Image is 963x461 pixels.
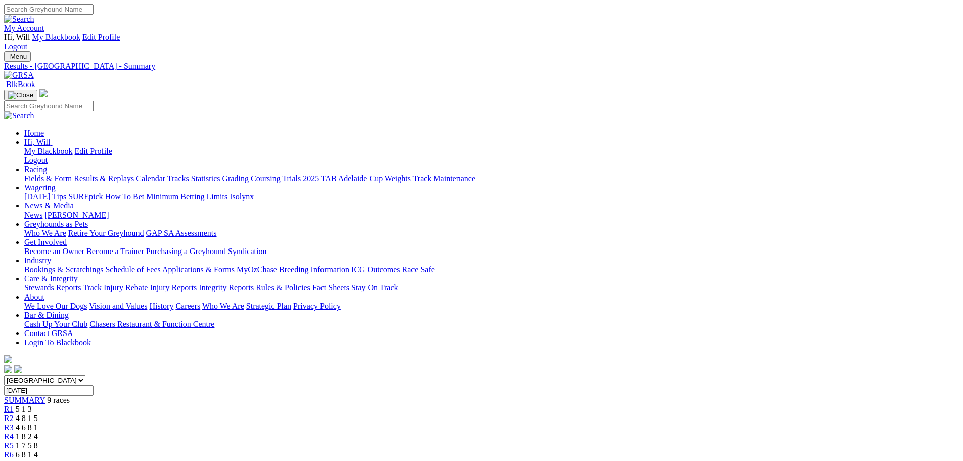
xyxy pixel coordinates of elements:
[24,283,959,292] div: Care & Integrity
[24,147,73,155] a: My Blackbook
[228,247,266,256] a: Syndication
[39,89,48,97] img: logo-grsa-white.png
[24,311,69,319] a: Bar & Dining
[4,441,14,450] a: R5
[24,192,66,201] a: [DATE] Tips
[282,174,301,183] a: Trials
[68,192,103,201] a: SUREpick
[293,302,341,310] a: Privacy Policy
[24,338,91,347] a: Login To Blackbook
[4,33,959,51] div: My Account
[24,174,959,183] div: Racing
[24,229,66,237] a: Who We Are
[24,211,959,220] div: News & Media
[83,283,148,292] a: Track Injury Rebate
[4,432,14,441] a: R4
[24,165,47,174] a: Racing
[4,62,959,71] a: Results - [GEOGRAPHIC_DATA] - Summary
[4,423,14,432] a: R3
[136,174,165,183] a: Calendar
[146,192,227,201] a: Minimum Betting Limits
[24,283,81,292] a: Stewards Reports
[105,265,160,274] a: Schedule of Fees
[4,42,27,51] a: Logout
[351,265,400,274] a: ICG Outcomes
[199,283,254,292] a: Integrity Reports
[146,247,226,256] a: Purchasing a Greyhound
[24,229,959,238] div: Greyhounds as Pets
[4,71,34,80] img: GRSA
[86,247,144,256] a: Become a Trainer
[16,423,38,432] span: 4 6 8 1
[146,229,217,237] a: GAP SA Assessments
[246,302,291,310] a: Strategic Plan
[237,265,277,274] a: MyOzChase
[256,283,310,292] a: Rules & Policies
[4,450,14,459] a: R6
[24,320,959,329] div: Bar & Dining
[24,201,74,210] a: News & Media
[303,174,383,183] a: 2025 TAB Adelaide Cup
[24,156,48,164] a: Logout
[149,302,173,310] a: History
[10,53,27,60] span: Menu
[24,274,78,283] a: Care & Integrity
[24,192,959,201] div: Wagering
[162,265,235,274] a: Applications & Forms
[75,147,112,155] a: Edit Profile
[47,396,70,404] span: 9 races
[4,24,44,32] a: My Account
[24,238,67,246] a: Get Involved
[24,265,103,274] a: Bookings & Scratchings
[4,396,45,404] a: SUMMARY
[279,265,349,274] a: Breeding Information
[89,320,214,328] a: Chasers Restaurant & Function Centre
[74,174,134,183] a: Results & Replays
[4,365,12,373] img: facebook.svg
[4,405,14,413] a: R1
[24,302,87,310] a: We Love Our Dogs
[24,247,959,256] div: Get Involved
[105,192,145,201] a: How To Bet
[24,174,72,183] a: Fields & Form
[24,211,42,219] a: News
[413,174,475,183] a: Track Maintenance
[82,33,120,41] a: Edit Profile
[4,15,34,24] img: Search
[175,302,200,310] a: Careers
[4,51,31,62] button: Toggle navigation
[24,292,44,301] a: About
[4,80,35,89] a: BlkBook
[44,211,109,219] a: [PERSON_NAME]
[24,138,53,146] a: Hi, Will
[4,111,34,120] img: Search
[402,265,434,274] a: Race Safe
[24,329,73,338] a: Contact GRSA
[4,33,30,41] span: Hi, Will
[16,405,32,413] span: 5 1 3
[4,414,14,423] a: R2
[24,138,51,146] span: Hi, Will
[24,256,51,265] a: Industry
[68,229,144,237] a: Retire Your Greyhound
[16,441,38,450] span: 1 7 5 8
[6,80,35,89] span: BlkBook
[16,450,38,459] span: 6 8 1 4
[150,283,197,292] a: Injury Reports
[312,283,349,292] a: Fact Sheets
[32,33,81,41] a: My Blackbook
[191,174,220,183] a: Statistics
[24,247,84,256] a: Become an Owner
[4,355,12,363] img: logo-grsa-white.png
[351,283,398,292] a: Stay On Track
[385,174,411,183] a: Weights
[14,365,22,373] img: twitter.svg
[24,183,56,192] a: Wagering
